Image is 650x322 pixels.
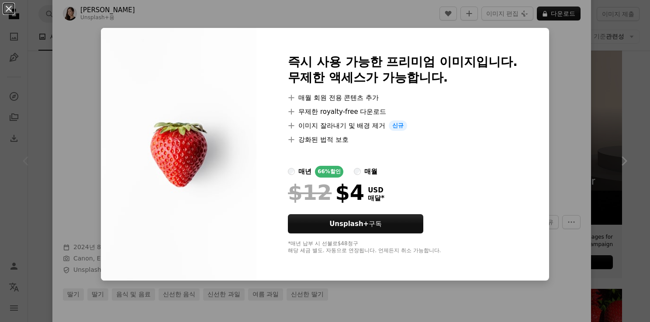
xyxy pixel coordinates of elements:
[315,166,343,178] div: 66% 할인
[368,186,384,194] span: USD
[288,214,423,233] button: Unsplash+구독
[288,92,518,103] li: 매월 회원 전용 콘텐츠 추가
[101,28,256,281] img: premium_photo-1724256149016-05c013fe058e
[288,181,332,204] span: $12
[354,168,361,175] input: 매월
[288,240,518,254] div: *매년 납부 시 선불로 $48 청구 해당 세금 별도. 자동으로 연장됩니다. 언제든지 취소 가능합니다.
[364,166,377,177] div: 매월
[288,120,518,131] li: 이미지 잘라내기 및 배경 제거
[288,168,295,175] input: 매년66%할인
[288,54,518,86] h2: 즉시 사용 가능한 프리미엄 이미지입니다. 무제한 액세스가 가능합니다.
[288,181,364,204] div: $4
[288,106,518,117] li: 무제한 royalty-free 다운로드
[329,220,369,228] strong: Unsplash+
[389,120,407,131] span: 신규
[288,134,518,145] li: 강화된 법적 보호
[298,166,311,177] div: 매년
